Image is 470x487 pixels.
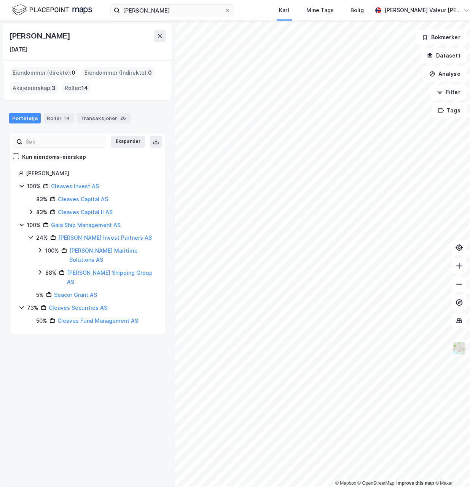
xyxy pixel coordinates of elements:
span: 14 [81,83,88,93]
input: Søk [22,136,106,147]
div: Eiendommer (direkte) : [10,67,78,79]
div: 100% [45,246,59,255]
img: logo.f888ab2527a4732fd821a326f86c7f29.svg [12,3,92,17]
div: Mine Tags [306,6,334,15]
div: 26 [119,114,127,122]
div: Kart [279,6,290,15]
a: [PERSON_NAME] Shipping Group AS [67,269,153,285]
a: Seacor Grant AS [54,292,97,298]
div: Eiendommer (Indirekte) : [81,67,155,79]
div: [PERSON_NAME] [26,169,156,178]
a: Cleaves Invest AS [51,183,99,189]
input: Søk på adresse, matrikkel, gårdeiere, leietakere eller personer [120,5,225,16]
div: Aksjeeierskap : [10,82,59,94]
a: Cleaves Fund Management AS [57,317,138,324]
iframe: Chat Widget [432,450,470,487]
a: Cleaves Capital AS [58,196,108,202]
div: [PERSON_NAME] [9,30,72,42]
span: 0 [72,68,75,77]
button: Datasett [421,48,467,63]
span: 0 [148,68,152,77]
button: Tags [432,103,467,118]
div: [PERSON_NAME] Valeur [PERSON_NAME] [384,6,460,15]
div: 83% [36,208,48,217]
a: Improve this map [397,481,434,486]
a: Cleaves Capital II AS [58,209,113,215]
div: 83% [36,195,48,204]
img: Z [452,341,467,356]
a: Gaia Ship Management AS [51,222,121,228]
div: 100% [27,221,41,230]
a: [PERSON_NAME] Maritime Solutions AS [69,247,138,263]
button: Filter [430,85,467,100]
div: Portefølje [9,113,41,123]
div: 14 [63,114,71,122]
div: 100% [27,182,41,191]
a: Cleaves Securities AS [49,304,107,311]
a: OpenStreetMap [358,481,395,486]
div: Transaksjoner [77,113,131,123]
a: Mapbox [335,481,356,486]
div: 24% [36,233,48,242]
button: Ekspander [111,136,145,148]
a: [PERSON_NAME] Invest Partners AS [58,234,152,241]
div: Kun eiendoms-eierskap [22,152,86,162]
button: Analyse [423,66,467,82]
div: 88% [45,268,57,277]
div: 73% [27,303,38,312]
span: 3 [52,83,56,93]
div: Roller : [62,82,91,94]
button: Bokmerker [416,30,467,45]
div: [DATE] [9,45,27,54]
div: Roller [44,113,74,123]
div: 5% [36,290,44,300]
div: Bolig [351,6,364,15]
div: 50% [36,316,47,325]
